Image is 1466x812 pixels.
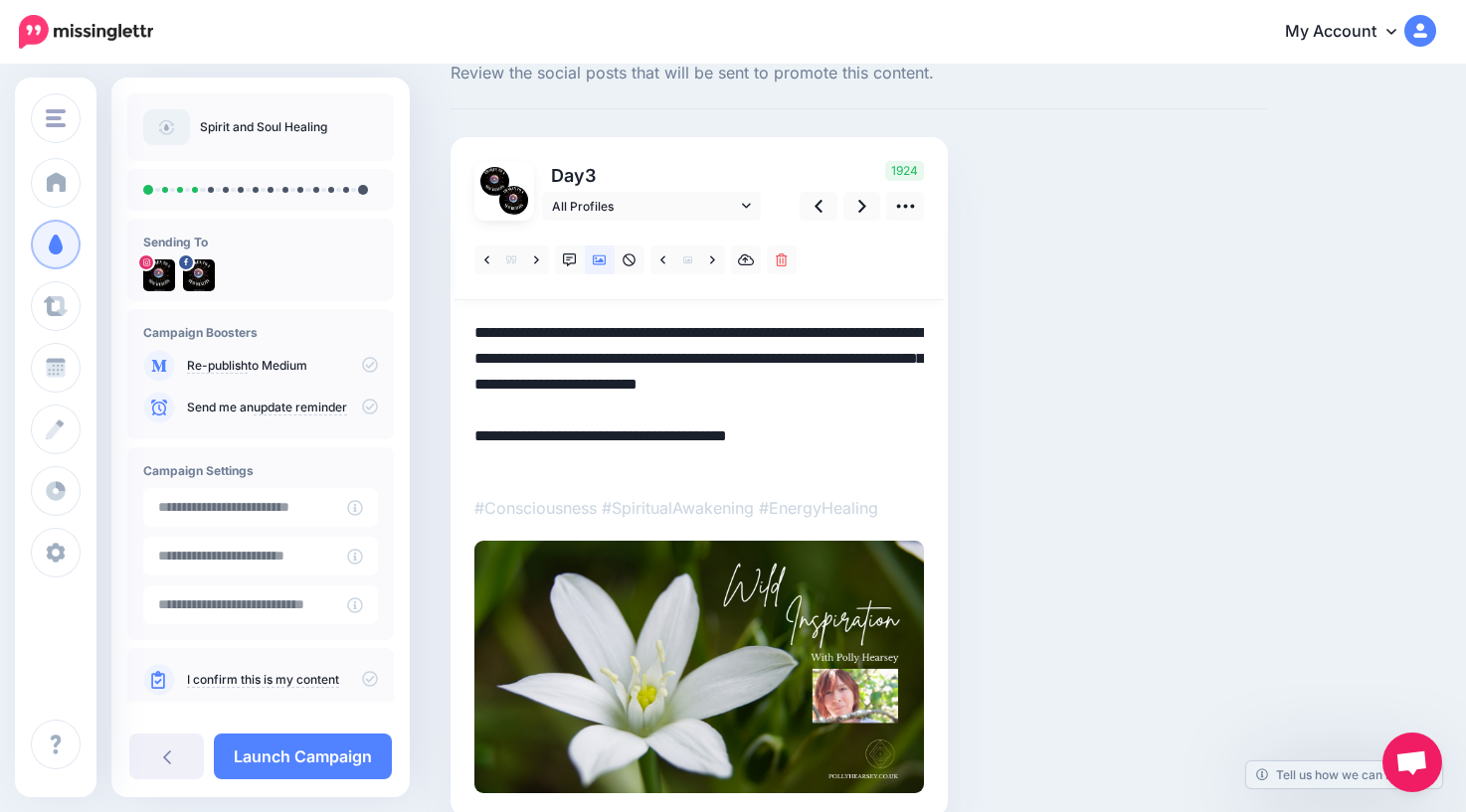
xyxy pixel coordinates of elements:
[585,165,596,186] span: 3
[480,167,509,196] img: 472449953_1281368356257536_7554451743400192894_n-bsa151736.jpg
[542,192,761,221] a: All Profiles
[187,672,339,688] a: I confirm this is my content
[474,541,924,793] img: B4PT6MA3NJVCWL5F2SOF2FC50EN1UCQ4.png
[46,109,66,127] img: menu.png
[187,357,378,375] p: to Medium
[200,117,327,137] p: Spirit and Soul Healing
[143,325,378,340] h4: Campaign Boosters
[552,196,737,217] span: All Profiles
[187,399,378,416] p: Send me an
[187,358,248,374] a: Re-publish
[183,259,215,291] img: 472753704_10160185472851537_7242961054534619338_n-bsa151758.jpg
[143,259,175,291] img: 472449953_1281368356257536_7554451743400192894_n-bsa151736.jpg
[1246,761,1442,788] a: Tell us how we can improve
[143,109,190,145] img: article-default-image-icon.png
[499,186,528,215] img: 472753704_10160185472851537_7242961054534619338_n-bsa151758.jpg
[143,463,378,478] h4: Campaign Settings
[19,15,153,49] img: Missinglettr
[474,495,924,521] p: #Consciousness #SpiritualAwakening #EnergyHealing
[1265,8,1436,57] a: My Account
[1382,732,1442,792] a: Open chat
[885,161,924,181] span: 1924
[143,235,378,249] h4: Sending To
[542,161,764,190] p: Day
[254,400,347,415] a: update reminder
[451,61,1267,86] span: Review the social posts that will be sent to promote this content.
